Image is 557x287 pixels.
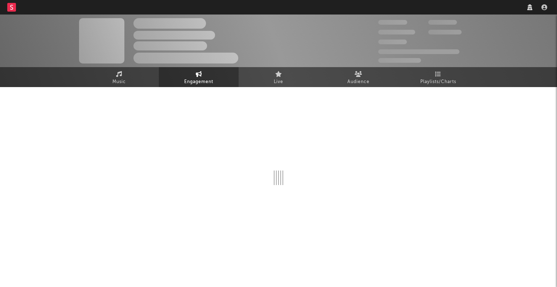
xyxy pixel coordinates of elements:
a: Audience [318,67,398,87]
span: Jump Score: 85.0 [378,58,421,63]
span: Playlists/Charts [420,78,456,86]
span: 50,000,000 Monthly Listeners [378,49,459,54]
span: 1,000,000 [428,30,462,34]
span: Engagement [184,78,213,86]
a: Live [239,67,318,87]
span: Live [274,78,283,86]
a: Engagement [159,67,239,87]
span: Audience [347,78,370,86]
a: Playlists/Charts [398,67,478,87]
a: Music [79,67,159,87]
span: 50,000,000 [378,30,415,34]
span: 300,000 [378,20,407,25]
span: Music [112,78,126,86]
span: 100,000 [378,40,407,44]
span: 100,000 [428,20,457,25]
